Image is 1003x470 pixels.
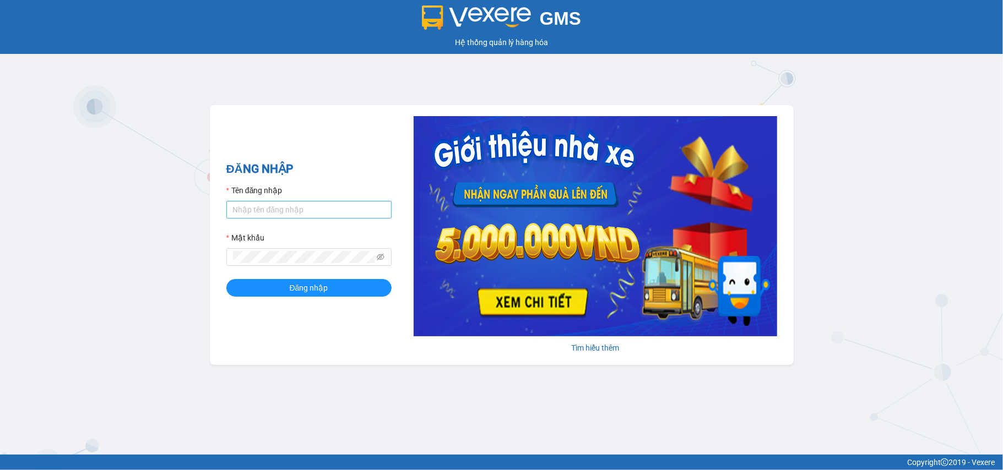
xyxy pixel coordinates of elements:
[226,201,392,218] input: Tên đăng nhập
[290,282,328,294] span: Đăng nhập
[414,342,777,354] div: Tìm hiểu thêm
[377,253,384,261] span: eye-invisible
[226,160,392,178] h2: ĐĂNG NHẬP
[941,458,948,466] span: copyright
[233,251,375,263] input: Mật khẩu
[8,456,995,468] div: Copyright 2019 - Vexere
[422,17,581,25] a: GMS
[226,279,392,297] button: Đăng nhập
[540,8,581,29] span: GMS
[226,232,264,244] label: Mật khẩu
[422,6,531,30] img: logo 2
[226,184,283,196] label: Tên đăng nhập
[3,36,1000,48] div: Hệ thống quản lý hàng hóa
[414,116,777,336] img: banner-0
